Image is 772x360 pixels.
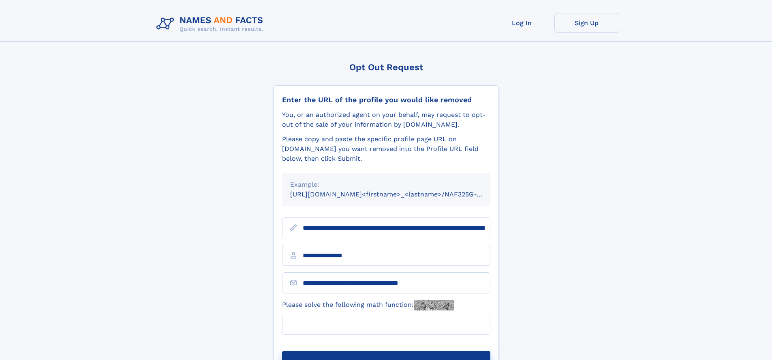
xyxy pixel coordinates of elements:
[282,110,490,129] div: You, or an authorized agent on your behalf, may request to opt-out of the sale of your informatio...
[554,13,619,33] a: Sign Up
[282,95,490,104] div: Enter the URL of the profile you would like removed
[153,13,270,35] img: Logo Names and Facts
[282,134,490,164] div: Please copy and paste the specific profile page URL on [DOMAIN_NAME] you want removed into the Pr...
[282,300,454,310] label: Please solve the following math function:
[290,190,506,198] small: [URL][DOMAIN_NAME]<firstname>_<lastname>/NAF325G-xxxxxxxx
[290,180,482,190] div: Example:
[274,62,499,72] div: Opt Out Request
[490,13,554,33] a: Log In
